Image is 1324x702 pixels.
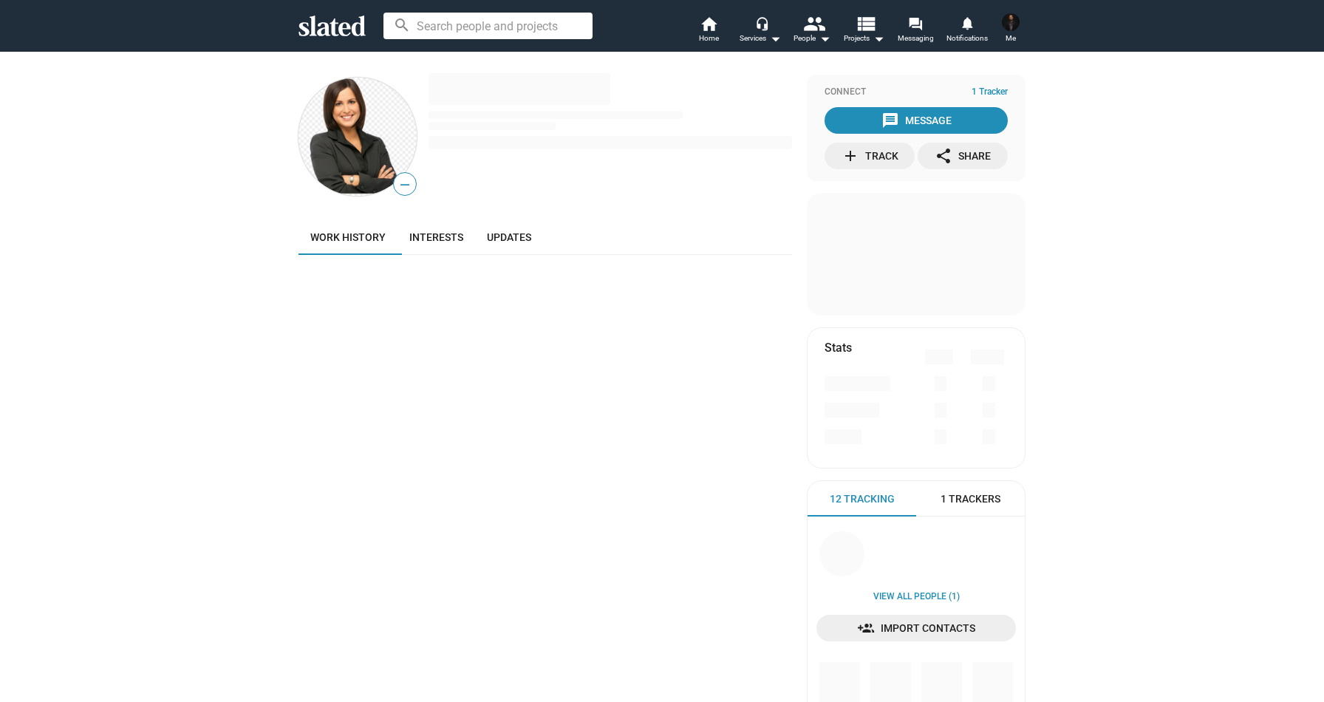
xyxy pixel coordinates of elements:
[766,30,784,47] mat-icon: arrow_drop_down
[383,13,593,39] input: Search people and projects
[993,10,1028,49] button: S. Roy SaringoMe
[941,492,1000,506] span: 1 Trackers
[475,219,543,255] a: Updates
[803,13,825,34] mat-icon: people
[842,143,898,169] div: Track
[898,30,934,47] span: Messaging
[881,112,899,129] mat-icon: message
[816,30,833,47] mat-icon: arrow_drop_down
[816,615,1016,641] a: Import Contacts
[935,143,991,169] div: Share
[908,16,922,30] mat-icon: forum
[394,175,416,194] span: —
[873,591,960,603] a: View all People (1)
[755,16,768,30] mat-icon: headset_mic
[855,13,876,34] mat-icon: view_list
[1002,13,1020,31] img: S. Roy Saringo
[870,30,887,47] mat-icon: arrow_drop_down
[935,147,952,165] mat-icon: share
[941,15,993,47] a: Notifications
[683,15,734,47] a: Home
[1006,30,1016,47] span: Me
[699,30,719,47] span: Home
[890,15,941,47] a: Messaging
[825,143,915,169] button: Track
[310,231,386,243] span: Work history
[960,16,974,30] mat-icon: notifications
[409,231,463,243] span: Interests
[825,86,1008,98] div: Connect
[740,30,781,47] div: Services
[487,231,531,243] span: Updates
[946,30,988,47] span: Notifications
[786,15,838,47] button: People
[972,86,1008,98] span: 1 Tracker
[734,15,786,47] button: Services
[918,143,1008,169] button: Share
[830,492,895,506] span: 12 Tracking
[298,219,397,255] a: Work history
[842,147,859,165] mat-icon: add
[828,615,1004,641] span: Import Contacts
[881,107,952,134] div: Message
[844,30,884,47] span: Projects
[838,15,890,47] button: Projects
[825,340,852,355] mat-card-title: Stats
[397,219,475,255] a: Interests
[825,107,1008,134] button: Message
[794,30,830,47] div: People
[700,15,717,33] mat-icon: home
